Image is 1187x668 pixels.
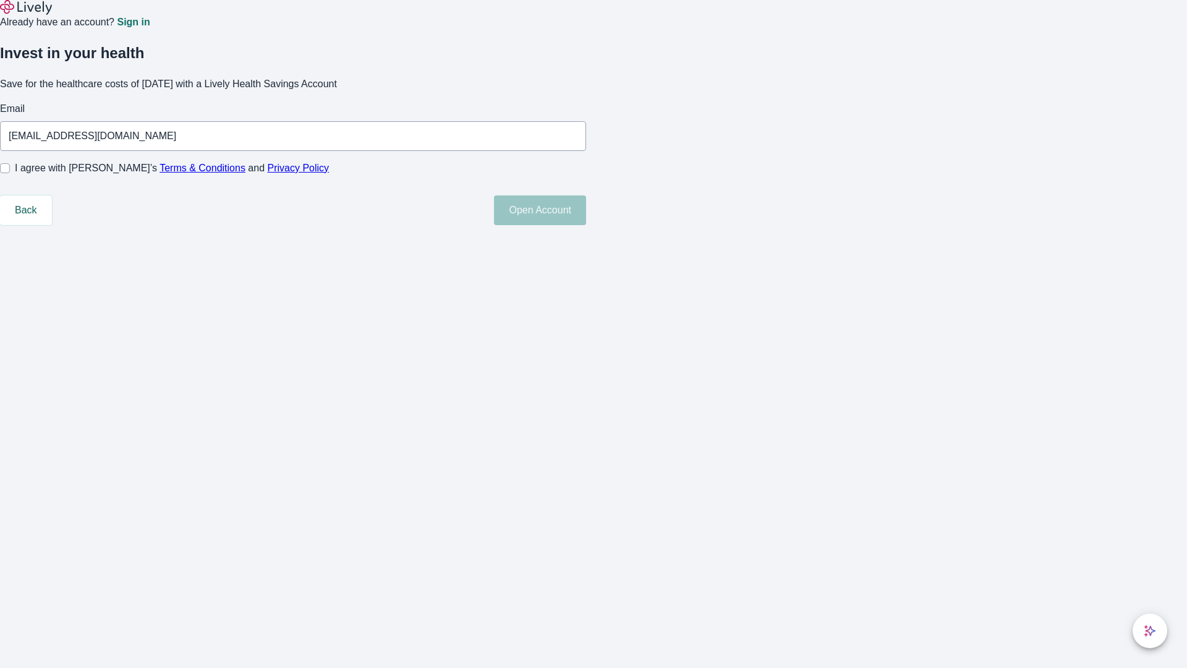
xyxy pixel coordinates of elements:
a: Privacy Policy [268,163,330,173]
button: chat [1133,614,1167,648]
a: Terms & Conditions [160,163,245,173]
a: Sign in [117,17,150,27]
span: I agree with [PERSON_NAME]’s and [15,161,329,176]
svg: Lively AI Assistant [1144,625,1156,637]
